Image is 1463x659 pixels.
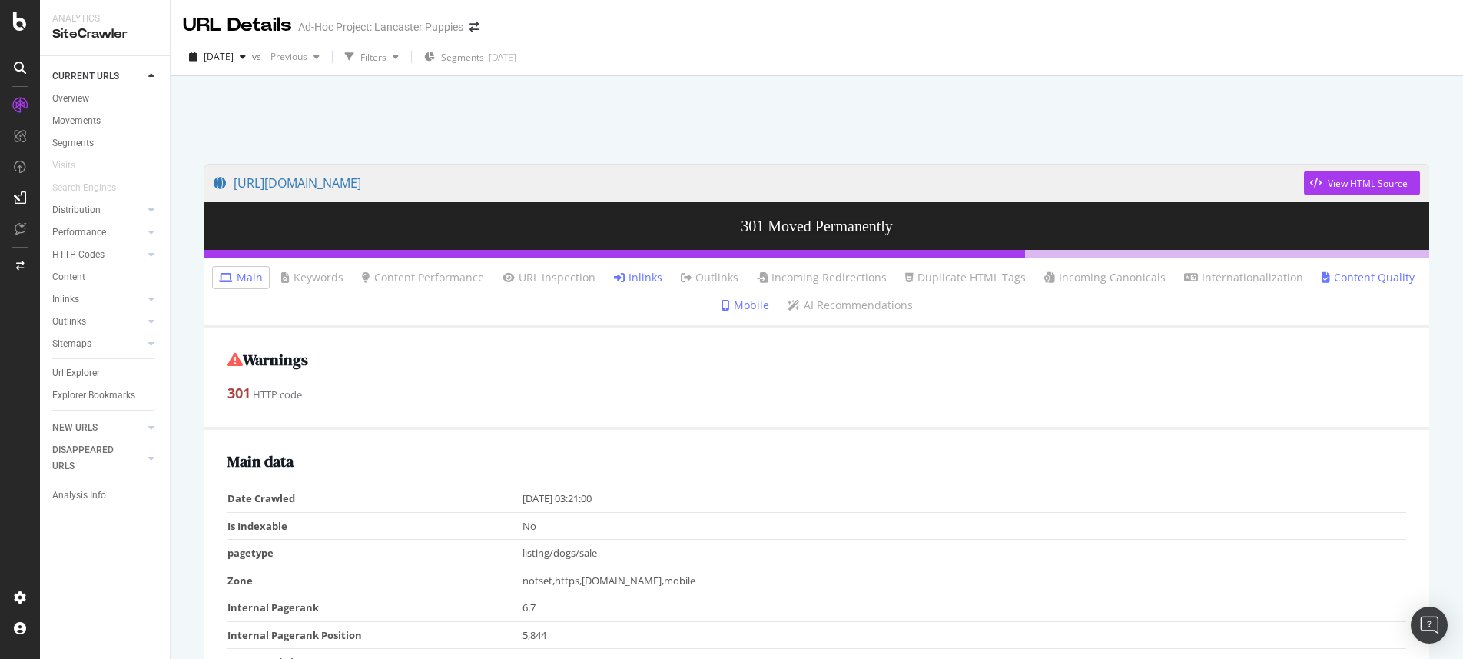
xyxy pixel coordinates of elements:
[52,291,144,308] a: Inlinks
[264,50,307,63] span: Previous
[469,22,479,32] div: arrow-right-arrow-left
[1184,270,1303,285] a: Internationalization
[52,420,144,436] a: NEW URLS
[52,388,135,404] div: Explorer Bookmarks
[52,247,104,263] div: HTTP Codes
[52,158,91,174] a: Visits
[227,384,1406,404] div: HTTP code
[522,512,1407,540] td: No
[757,270,887,285] a: Incoming Redirections
[52,135,94,151] div: Segments
[252,50,264,63] span: vs
[905,270,1026,285] a: Duplicate HTML Tags
[52,158,75,174] div: Visits
[52,388,159,404] a: Explorer Bookmarks
[52,442,144,474] a: DISAPPEARED URLS
[52,113,101,129] div: Movements
[227,485,522,512] td: Date Crawled
[298,19,463,35] div: Ad-Hoc Project: Lancaster Puppies
[214,164,1304,202] a: [URL][DOMAIN_NAME]
[52,314,86,330] div: Outlinks
[52,91,89,107] div: Overview
[52,336,144,352] a: Sitemaps
[204,50,234,63] span: 2025 Aug. 22nd
[52,68,119,85] div: CURRENT URLS
[227,594,522,622] td: Internal Pagerank
[52,113,159,129] a: Movements
[52,420,98,436] div: NEW URLS
[52,25,158,43] div: SiteCrawler
[503,270,595,285] a: URL Inspection
[52,180,131,196] a: Search Engines
[522,485,1407,512] td: [DATE] 03:21:00
[52,225,106,241] div: Performance
[52,225,144,241] a: Performance
[1411,607,1448,644] div: Open Intercom Messenger
[227,351,1406,368] h2: Warnings
[681,270,738,285] a: Outlinks
[1322,270,1415,285] a: Content Quality
[183,12,292,38] div: URL Details
[489,51,516,64] div: [DATE]
[52,135,159,151] a: Segments
[227,540,522,567] td: pagetype
[227,621,522,649] td: Internal Pagerank Position
[1304,171,1420,195] button: View HTML Source
[52,442,130,474] div: DISAPPEARED URLS
[281,270,343,285] a: Keywords
[52,202,101,218] div: Distribution
[362,270,484,285] a: Content Performance
[227,453,1406,470] h2: Main data
[52,269,85,285] div: Content
[441,51,484,64] span: Segments
[360,51,386,64] div: Filters
[339,45,405,69] button: Filters
[52,336,91,352] div: Sitemaps
[52,488,106,504] div: Analysis Info
[52,269,159,285] a: Content
[183,45,252,69] button: [DATE]
[227,384,250,402] strong: 301
[52,314,144,330] a: Outlinks
[1328,177,1408,190] div: View HTML Source
[52,12,158,25] div: Analytics
[52,180,116,196] div: Search Engines
[52,488,159,504] a: Analysis Info
[418,45,522,69] button: Segments[DATE]
[52,365,100,381] div: Url Explorer
[1044,270,1166,285] a: Incoming Canonicals
[227,567,522,594] td: Zone
[219,270,263,285] a: Main
[52,247,144,263] a: HTTP Codes
[264,45,326,69] button: Previous
[52,291,79,308] div: Inlinks
[52,68,144,85] a: CURRENT URLS
[522,594,1407,622] td: 6.7
[204,202,1429,250] h3: 301 Moved Permanently
[614,270,662,285] a: Inlinks
[52,365,159,381] a: Url Explorer
[52,91,159,107] a: Overview
[227,512,522,540] td: Is Indexable
[522,567,1407,594] td: notset,https,[DOMAIN_NAME],mobile
[522,540,1407,567] td: listing/dogs/sale
[788,298,913,313] a: AI Recommendations
[52,202,144,218] a: Distribution
[522,621,1407,649] td: 5,844
[722,298,769,313] a: Mobile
